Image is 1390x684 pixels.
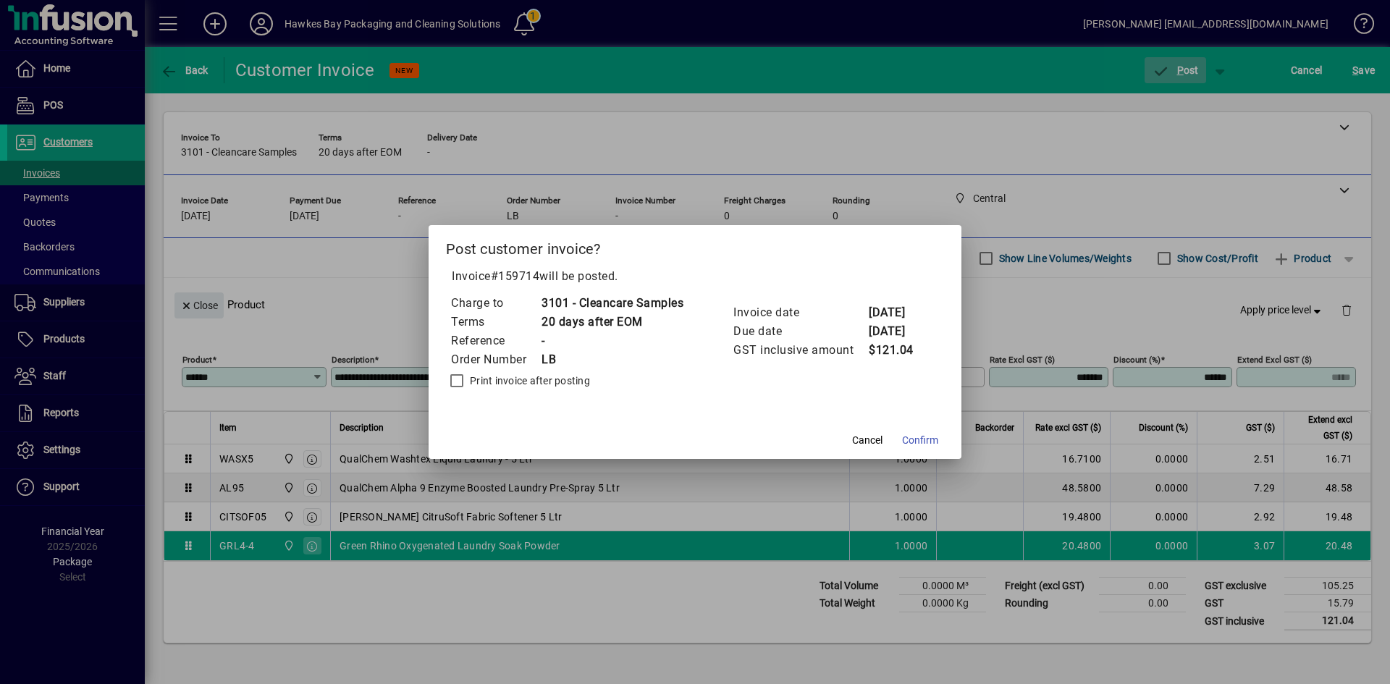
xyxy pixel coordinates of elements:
[491,269,540,283] span: #159714
[902,433,938,448] span: Confirm
[541,350,683,369] td: LB
[450,350,541,369] td: Order Number
[429,225,961,267] h2: Post customer invoice?
[733,341,868,360] td: GST inclusive amount
[446,268,944,285] p: Invoice will be posted .
[450,294,541,313] td: Charge to
[450,332,541,350] td: Reference
[844,427,890,453] button: Cancel
[541,332,683,350] td: -
[467,373,590,388] label: Print invoice after posting
[733,322,868,341] td: Due date
[852,433,883,448] span: Cancel
[868,322,926,341] td: [DATE]
[541,294,683,313] td: 3101 - Cleancare Samples
[868,303,926,322] td: [DATE]
[733,303,868,322] td: Invoice date
[868,341,926,360] td: $121.04
[896,427,944,453] button: Confirm
[541,313,683,332] td: 20 days after EOM
[450,313,541,332] td: Terms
